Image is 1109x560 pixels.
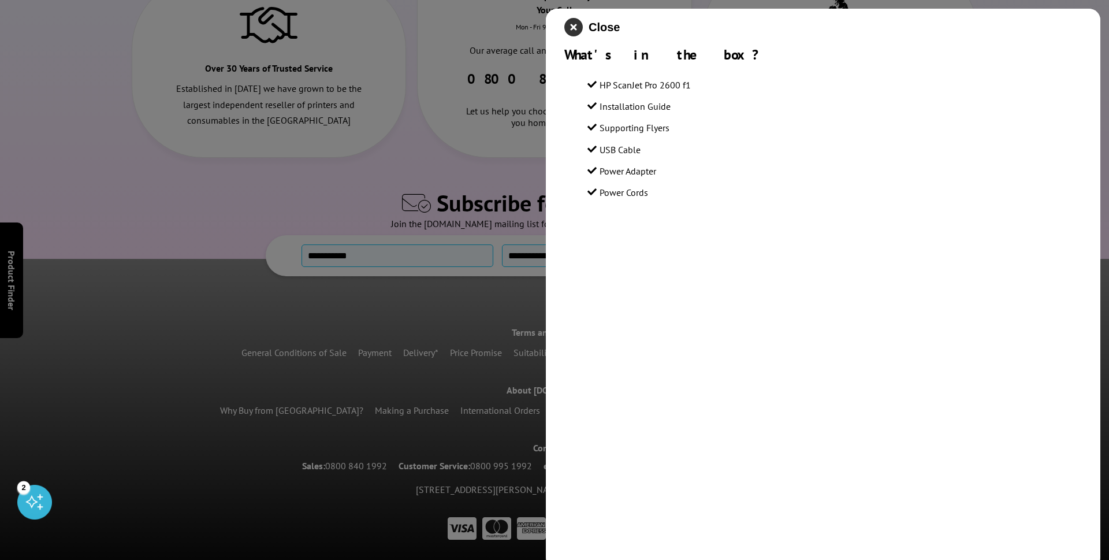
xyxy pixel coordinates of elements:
div: What's in the box? [564,46,1082,64]
span: Installation Guide [600,101,671,112]
button: close modal [564,18,620,36]
span: Power Cords [600,187,648,198]
div: 2 [17,481,30,494]
span: USB Cable [600,144,641,155]
span: HP ScanJet Pro 2600 f1 [600,79,691,91]
span: Close [589,21,620,34]
span: Supporting Flyers [600,122,669,133]
span: Power Adapter [600,165,656,177]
